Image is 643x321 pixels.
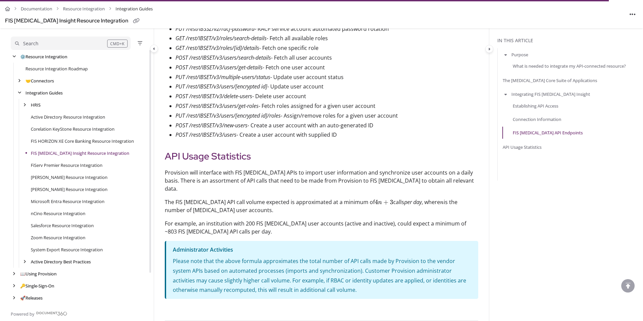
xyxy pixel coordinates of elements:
p: Please note that the above formula approximates the total number of API calls made by Provision t... [173,256,472,295]
em: POST /rest/IBSET/v3/users/search-details [175,54,271,61]
p: - Fetch one specific role [175,43,478,53]
em: POST /rest/IBSET/v3/users [175,131,236,138]
a: Releases [20,295,43,301]
p: Provision will interface with FIS [MEDICAL_DATA] APIs to import user information and synchronize ... [165,169,478,193]
a: Establishing API Access [513,102,558,109]
div: scroll to top [621,279,635,293]
p: The FIS [MEDICAL_DATA] API call volume expected is approximated at a minimum of calls , where is ... [165,198,478,214]
button: Copy link of [131,16,142,26]
button: Filter [136,39,144,47]
div: arrow [11,283,17,289]
div: Search [23,40,39,47]
p: For example, an institution with 200 FIS [MEDICAL_DATA] user accounts (active and inactive), coul... [165,219,478,236]
em: PUT /rest/IBSET/v3/users/[encrypted id] [175,83,267,90]
p: - Update user account status [175,72,478,82]
a: Using Provision [20,270,57,277]
p: - Fetch all available roles [175,34,478,43]
a: Documentation [21,4,52,14]
a: Purpose [511,51,528,58]
div: arrow [11,295,17,301]
span: 📖 [20,271,25,277]
p: Administrator Activities [173,245,472,255]
em: PUT /rest/IBSSZ/v2/racf-password [175,25,255,33]
img: Document360 [36,312,67,316]
a: API Usage Statistics [503,144,542,150]
em: POST /rest/IBSET/v3/new-users [175,122,247,129]
div: In this article [497,37,640,44]
a: Single-Sign-On [20,282,54,289]
a: FiServ Premier Resource Integration [31,162,102,169]
em: POST /rest/IBSET/v3/users/get-details [175,64,263,71]
a: HRIS [31,102,41,108]
a: FIS HORIZON XE Core Banking Resource Integration [31,138,134,144]
p: - Delete user account [175,91,478,101]
button: Search [11,37,131,50]
a: Resource Integration [63,4,105,14]
div: arrow [21,259,28,265]
span: 🤝 [25,78,31,84]
a: Connection Information [513,116,561,122]
p: - Update user account [175,82,478,91]
div: CMD+K [107,40,128,48]
span: 🚀 [20,295,25,301]
em: PUT /rest/IBSET/v3/users/[encrypted id]/roles [175,112,281,119]
a: FIS IBS Insight Resource Integration [31,150,129,156]
a: Corelation KeyStone Resource Integration [31,126,115,132]
a: Connectors [25,77,54,84]
div: arrow [21,102,28,108]
a: Resource Integration Roadmap [25,65,88,72]
span: Integration Guides [116,4,153,14]
p: - Create a user account with supplied ID [175,130,478,140]
a: nCino Resource Integration [31,210,85,217]
span: 🔑 [20,283,25,289]
a: What is needed to integrate my API-connected resource? [513,63,626,69]
a: Microsoft Entra Resource Integration [31,198,104,205]
a: Jack Henry Symitar Resource Integration [31,186,108,193]
div: arrow [11,54,17,60]
a: Integration Guides [25,89,63,96]
div: arrow [16,90,23,96]
a: Powered by Document360 - opens in a new tab [11,309,67,317]
p: - Fetch roles assigned for a given user account [175,101,478,111]
button: arrow [503,90,509,98]
a: Home [5,4,10,14]
div: arrow [11,271,17,277]
a: Jack Henry SilverLake Resource Integration [31,174,108,181]
a: Salesforce Resource Integration [31,222,94,229]
em: POST /rest/IBSET/v3/delete-users [175,92,252,100]
a: Active Directory Resource Integration [31,114,105,120]
p: - Fetch all user accounts [175,53,478,63]
span: Powered by [11,311,34,317]
em: GET /rest/IBSET/v3/roles/search-details [175,35,267,42]
a: The [MEDICAL_DATA] Core Suite of Applications [503,77,597,84]
a: Resource Integration [20,53,67,60]
p: - Assign/remove roles for a given user account [175,111,478,121]
em: GET /rest/IBSET/v3/roles/[id]/details [175,44,259,52]
button: arrow [503,51,509,58]
em: per day [404,198,422,206]
button: Category toggle [485,45,493,53]
p: - Fetch one user account [175,63,478,72]
em: POST /rest/IBSET/v3/users/get-roles [175,102,259,110]
em: PUT /rest/IBSET/v3/multiple-users/status [175,73,270,81]
span: ⚙️ [20,54,25,60]
div: FIS [MEDICAL_DATA] Insight Resource Integration [5,16,128,26]
p: - Create a user account with an auto-generated ID [175,121,478,130]
a: Active Directory Best Practices [31,258,91,265]
button: Article more options [627,9,638,19]
button: Category toggle [150,45,158,53]
a: System Export Resource Integration [31,246,103,253]
h2: API Usage Statistics [165,149,478,163]
div: arrow [16,78,23,84]
a: FIS [MEDICAL_DATA] API Endpoints [513,129,583,136]
a: Zoom Resource Integration [31,234,85,241]
a: Integrating FIS [MEDICAL_DATA] Insight [511,91,590,98]
p: - RACF service account automated password rotation [175,24,478,34]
